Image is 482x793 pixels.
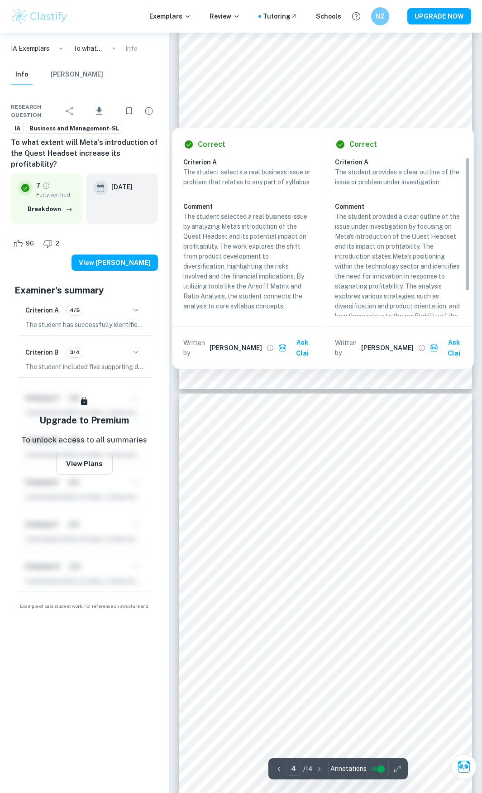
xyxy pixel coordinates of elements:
a: Schools [316,11,341,21]
button: Help and Feedback [348,9,364,24]
p: Written by [183,338,208,358]
button: Ask Clai [277,334,318,361]
h5: Examiner's summary [14,284,154,297]
div: Download [81,99,118,123]
h6: [DATE] [111,182,133,192]
h5: Upgrade to Premium [39,413,129,427]
img: clai.svg [430,344,439,352]
button: View [PERSON_NAME] [72,255,158,271]
p: The student selects a real business issue or problem that relates to any part of syllabus [183,167,311,187]
p: / 14 [303,764,313,774]
p: Info [125,43,138,53]
span: Research question [11,103,61,119]
span: Business and Management-SL [26,124,123,133]
h6: To what extent will Meta’s introduction of the Quest Headset increase its profitability? [11,137,158,170]
span: 2 [51,239,64,248]
span: 4/5 [67,306,83,314]
div: Dislike [41,236,64,251]
a: Tutoring [263,11,298,21]
h6: NZ [375,11,386,21]
h6: Criterion A [183,157,318,167]
div: Like [11,236,39,251]
p: The student selected a real business issue by analyzing Meta's introduction of the Quest Headset ... [183,211,311,311]
p: To unlock access to all summaries [21,434,147,446]
a: Business and Management-SL [26,123,123,134]
button: Breakdown [25,202,75,216]
span: 96 [21,239,39,248]
p: The student provides a clear outline of the issue or problem under investigation [335,167,463,187]
p: 7 [36,181,40,191]
button: View full profile [264,341,277,354]
p: Review [210,11,240,21]
p: The student provided a clear outline of the issue under investigation by focusing on Meta's intro... [335,211,463,341]
h6: Correct [349,139,377,150]
img: clai.svg [278,344,287,352]
h6: [PERSON_NAME] [210,343,262,353]
button: [PERSON_NAME] [51,65,103,85]
p: To what extent will Meta’s introduction of the Quest Headset increase its profitability? [73,43,102,53]
button: NZ [371,7,389,25]
h6: Criterion A [335,157,470,167]
button: Ask Clai [451,754,477,779]
button: Ask Clai [428,334,470,361]
button: UPGRADE NOW [407,8,471,24]
button: View full profile [415,341,428,354]
button: View Plans [56,453,113,475]
img: Clastify logo [11,7,68,25]
div: Share [61,102,79,120]
div: Bookmark [120,102,138,120]
a: IA [11,123,24,134]
span: Annotations [330,764,367,774]
span: 3/4 [67,348,83,356]
p: Written by [335,338,359,358]
a: IA Exemplars [11,43,49,53]
div: Report issue [140,102,158,120]
span: Fully verified [36,191,75,199]
h6: Criterion A [25,305,59,315]
span: Example of past student work. For reference on structure and expectations only. Do not copy. [11,603,158,616]
h6: Correct [198,139,225,150]
a: Grade fully verified [42,182,50,190]
h6: Comment [183,202,311,211]
p: The student included five supporting documents that are relevant, contemporary, and clearly label... [25,362,143,372]
p: Exemplars [149,11,191,21]
h6: Criterion B [25,347,59,357]
span: IA [11,124,24,133]
p: The student has successfully identified creativity as the key concept for the Internal Assessment... [25,320,143,330]
h6: Comment [335,202,463,211]
h6: [PERSON_NAME] [361,343,414,353]
button: Info [11,65,33,85]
